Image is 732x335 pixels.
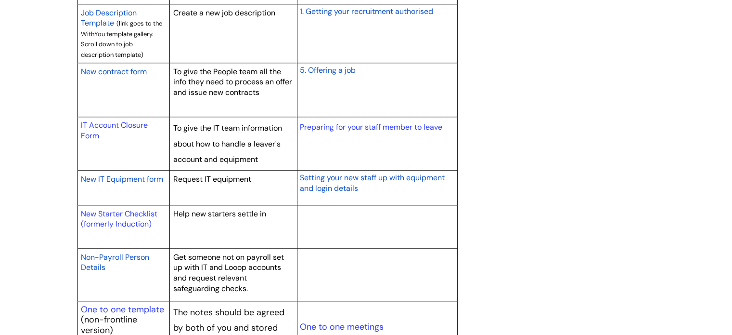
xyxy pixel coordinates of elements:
span: Get someone not on payroll set up with IT and Looop accounts and request relevant safeguarding ch... [173,252,284,294]
span: New IT Equipment form [81,174,163,184]
span: Setting your new staff up with equipment and login details [299,173,444,193]
span: To give the IT team information about how to handle a leaver's account and equipment [173,123,282,164]
span: Job Description Template [81,8,137,28]
span: Help new starters settle in [173,209,266,219]
span: Non-Payroll Person Details [81,252,149,273]
a: IT Account Closure Form [81,120,148,141]
span: To give the People team all the info they need to process an offer and issue new contracts [173,67,292,97]
span: New contract form [81,67,147,77]
span: Request IT equipment [173,174,251,184]
a: 5. Offering a job [299,64,355,76]
a: New IT Equipment form [81,173,163,185]
span: (link goes to the WithYou template gallery. Scroll down to job description template) [81,19,162,59]
span: 1. Getting your recruitment authorised [299,6,433,16]
a: New Starter Checklist (formerly Induction) [81,209,157,229]
a: Job Description Template [81,7,137,29]
a: One to one template [81,304,164,315]
span: Create a new job description [173,8,275,18]
a: One to one meetings [299,321,383,333]
a: Setting your new staff up with equipment and login details [299,172,444,194]
a: Non-Payroll Person Details [81,251,149,273]
a: New contract form [81,66,147,77]
span: 5. Offering a job [299,65,355,75]
a: Preparing for your staff member to leave [299,122,442,132]
a: 1. Getting your recruitment authorised [299,5,433,17]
